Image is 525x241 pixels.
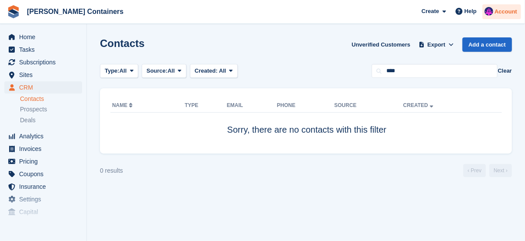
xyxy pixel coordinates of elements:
span: Created: [195,67,218,74]
img: stora-icon-8386f47178a22dfd0bd8f6a31ec36ba5ce8667c1dd55bd0f319d3a0aa187defe.svg [7,5,20,18]
th: Phone [277,99,334,113]
button: Export [417,37,455,52]
span: Capital [19,206,71,218]
span: Account [495,7,517,16]
button: Type: All [100,64,138,78]
span: Prospects [20,105,47,114]
a: menu [4,31,82,43]
span: Help [465,7,477,16]
span: Create [422,7,439,16]
span: Sites [19,69,71,81]
span: Type: [105,67,120,75]
a: Name [112,102,134,108]
span: All [120,67,127,75]
th: Type [185,99,227,113]
a: menu [4,206,82,218]
a: menu [4,155,82,167]
a: Created [403,102,435,108]
span: All [219,67,226,74]
span: Invoices [19,143,71,155]
span: Pricing [19,155,71,167]
a: menu [4,81,82,94]
span: All [168,67,175,75]
a: Contacts [20,95,82,103]
a: menu [4,44,82,56]
th: Email [227,99,277,113]
span: Insurance [19,181,71,193]
th: Source [334,99,403,113]
span: Tasks [19,44,71,56]
span: Export [428,40,445,49]
a: Unverified Customers [348,37,414,52]
a: Prospects [20,105,82,114]
nav: Page [462,164,514,177]
button: Created: All [190,64,238,78]
a: Deals [20,116,82,125]
span: Coupons [19,168,71,180]
span: Subscriptions [19,56,71,68]
span: Source: [146,67,167,75]
a: menu [4,181,82,193]
a: Previous [463,164,486,177]
h1: Contacts [100,37,145,49]
a: menu [4,193,82,205]
a: Next [489,164,512,177]
a: menu [4,69,82,81]
a: menu [4,143,82,155]
span: Sorry, there are no contacts with this filter [227,125,386,134]
button: Clear [498,67,512,75]
span: Settings [19,193,71,205]
a: Add a contact [462,37,512,52]
img: Claire Wilson [485,7,493,16]
a: [PERSON_NAME] Containers [23,4,127,19]
a: menu [4,168,82,180]
span: CRM [19,81,71,94]
a: menu [4,130,82,142]
span: Deals [20,116,36,124]
button: Source: All [142,64,186,78]
a: menu [4,56,82,68]
div: 0 results [100,166,123,175]
span: Analytics [19,130,71,142]
span: Home [19,31,71,43]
